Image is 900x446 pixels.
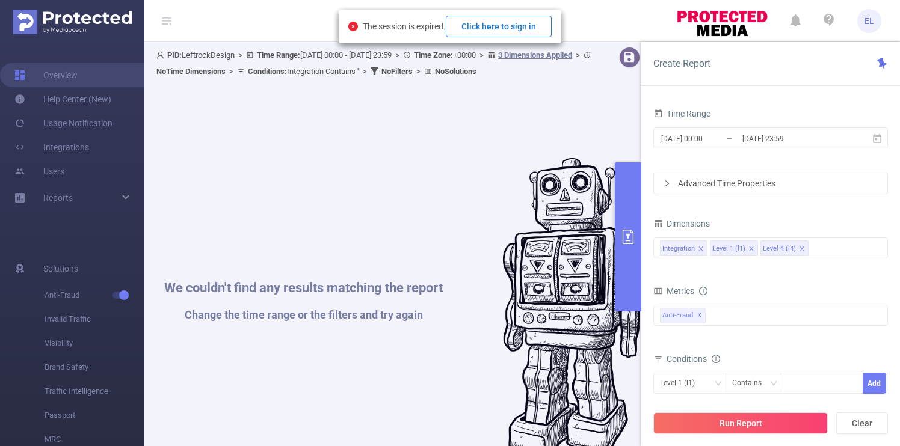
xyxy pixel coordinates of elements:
[741,130,839,147] input: End date
[660,130,757,147] input: Start date
[653,219,710,228] span: Dimensions
[45,379,144,403] span: Traffic Intelligence
[363,22,552,31] span: The session is expired.
[653,58,710,69] span: Create Report
[660,308,706,323] span: Anti-Fraud
[712,355,720,363] i: icon: info-circle
[654,173,887,194] div: icon: rightAdvanced Time Properties
[14,111,112,135] a: Usage Notification
[699,287,707,295] i: icon: info-circle
[662,241,695,257] div: Integration
[760,240,809,256] li: Level 4 (l4)
[226,67,237,76] span: >
[43,186,73,210] a: Reports
[167,50,182,60] b: PID:
[359,67,371,76] span: >
[572,50,584,60] span: >
[664,180,671,187] i: icon: right
[248,67,287,76] b: Conditions :
[697,308,702,323] span: ✕
[13,10,132,34] img: Protected Media
[748,246,754,253] i: icon: close
[392,50,403,60] span: >
[799,246,805,253] i: icon: close
[660,240,707,256] li: Integration
[45,403,144,427] span: Passport
[45,331,144,355] span: Visibility
[763,241,796,257] div: Level 4 (l4)
[653,412,828,434] button: Run Report
[653,286,694,296] span: Metrics
[14,135,89,159] a: Integrations
[413,67,424,76] span: >
[164,281,443,295] h1: We couldn't find any results matching the report
[712,241,745,257] div: Level 1 (l1)
[14,159,64,183] a: Users
[156,51,167,59] i: icon: user
[156,67,226,76] b: No Time Dimensions
[235,50,246,60] span: >
[446,16,552,37] button: Click here to sign in
[698,246,704,253] i: icon: close
[14,87,111,111] a: Help Center (New)
[45,355,144,379] span: Brand Safety
[14,63,78,87] a: Overview
[43,193,73,203] span: Reports
[164,310,443,320] h1: Change the time range or the filters and try again
[414,50,453,60] b: Time Zone:
[863,373,886,394] button: Add
[45,283,144,307] span: Anti-Fraud
[865,9,874,33] span: EL
[156,50,594,76] span: LeftrockDesign [DATE] 00:00 - [DATE] 23:59 +00:00
[653,109,710,118] span: Time Range
[248,67,359,76] span: Integration Contains ''
[348,22,358,31] i: icon: close-circle
[732,373,770,393] div: Contains
[476,50,487,60] span: >
[498,50,572,60] u: 3 Dimensions Applied
[45,307,144,331] span: Invalid Traffic
[770,380,777,388] i: icon: down
[660,373,703,393] div: Level 1 (l1)
[381,67,413,76] b: No Filters
[43,257,78,281] span: Solutions
[836,412,888,434] button: Clear
[715,380,722,388] i: icon: down
[257,50,300,60] b: Time Range:
[435,67,476,76] b: No Solutions
[710,240,758,256] li: Level 1 (l1)
[667,354,720,364] span: Conditions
